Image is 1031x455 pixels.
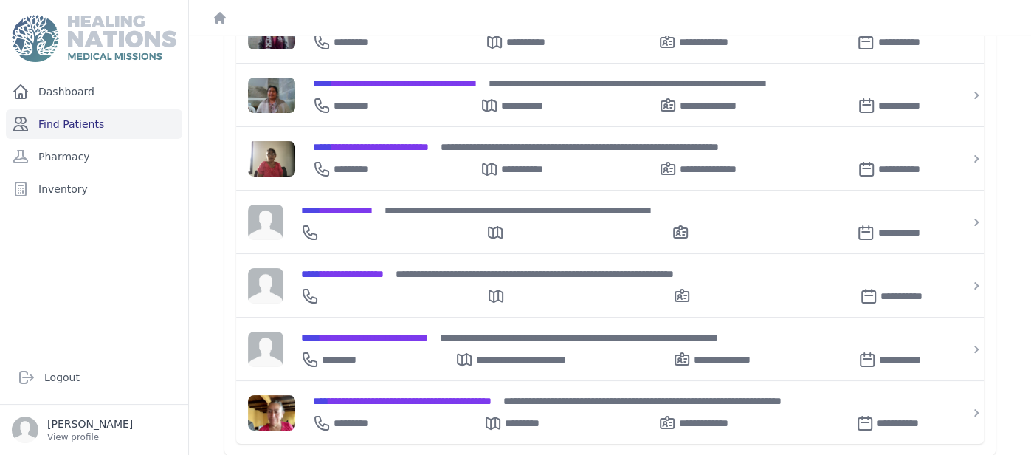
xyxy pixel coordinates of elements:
img: HQ5X1+QIJVeI92w3A2EY6KKynxNejCVX1ApB4P8HXGyXfBK9AZoAAAAldEVYdGRhdGU6Y3JlYXRlADIwMjQtMDEtMTBUMDM6M... [248,78,295,113]
img: person-242608b1a05df3501eefc295dc1bc67a.jpg [248,205,283,240]
img: person-242608b1a05df3501eefc295dc1bc67a.jpg [248,332,283,367]
p: [PERSON_NAME] [47,417,133,431]
a: Find Patients [6,109,182,139]
a: Pharmacy [6,142,182,171]
img: person-242608b1a05df3501eefc295dc1bc67a.jpg [248,268,283,304]
a: Dashboard [6,77,182,106]
img: ZAAAAJXRFWHRkYXRlOm1vZGlmeQAyMDIzLTEyLTE0VDAwOjU4OjI5KzAwOjAws8BnZQAAAABJRU5ErkJggg== [248,395,295,431]
a: [PERSON_NAME] View profile [12,417,176,443]
a: Logout [12,363,176,392]
p: View profile [47,431,133,443]
a: Inventory [6,174,182,204]
img: MQ43ZgDx80PUMgu3BZ7gPfZwzsYUjIcP73Fzu6uT9P8HTv8cwKksWjYAAAAldEVYdGRhdGU6Y3JlYXRlADIwMjUtMDYtMTJUM... [248,141,295,177]
img: Medical Missions EMR [12,15,176,62]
